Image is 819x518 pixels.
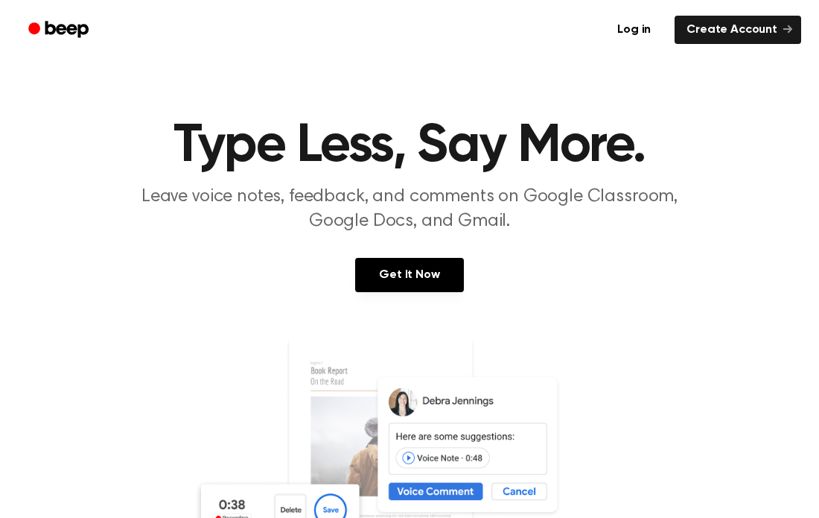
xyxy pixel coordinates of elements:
a: Get It Now [355,258,463,292]
a: Create Account [675,16,801,44]
p: Leave voice notes, feedback, and comments on Google Classroom, Google Docs, and Gmail. [124,185,695,234]
h1: Type Less, Say More. [28,119,791,173]
a: Beep [18,16,102,45]
a: Log in [602,13,666,47]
